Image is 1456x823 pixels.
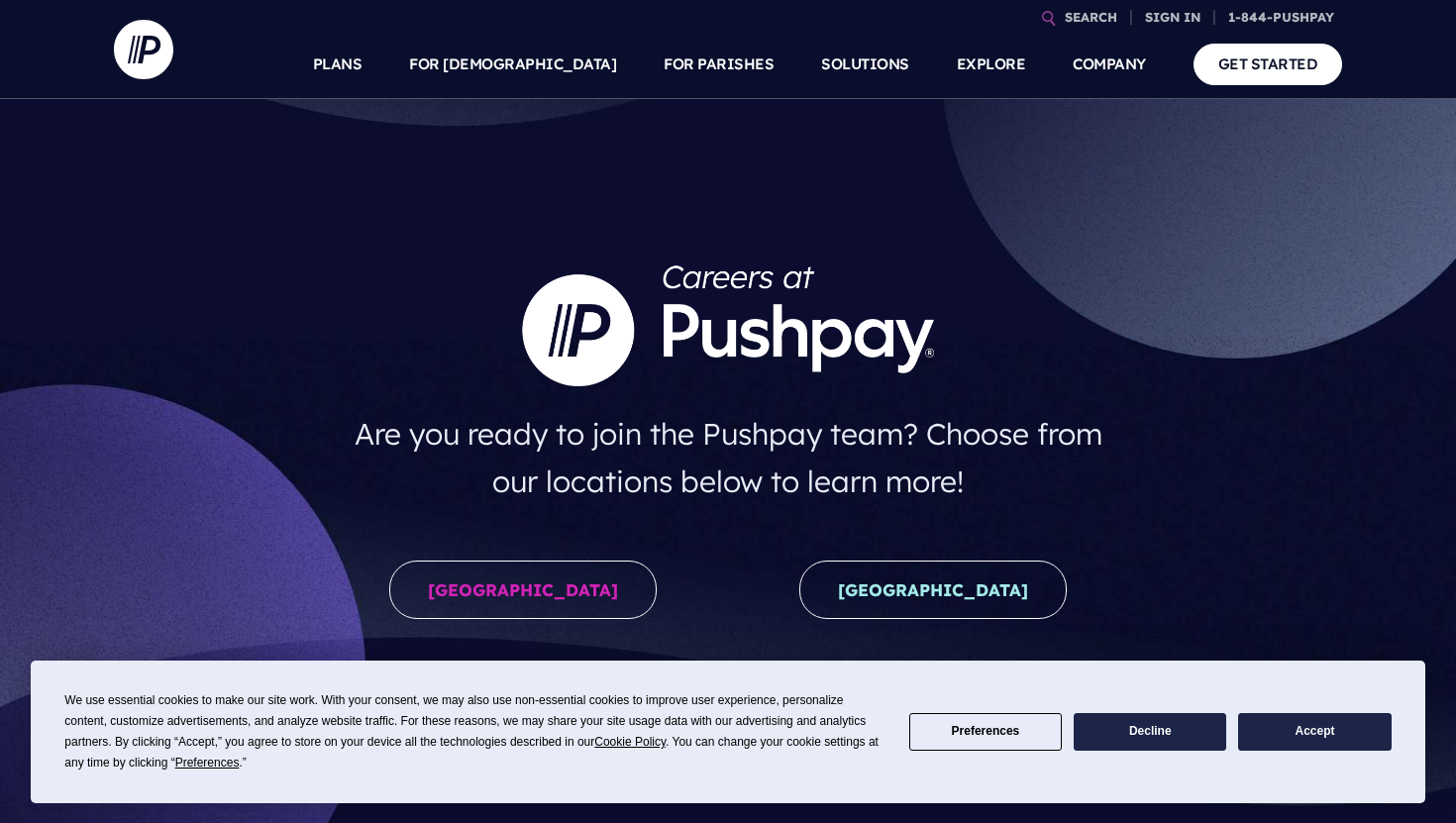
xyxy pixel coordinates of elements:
[821,30,909,99] a: SOLUTIONS
[31,661,1425,803] div: Cookie Consent Prompt
[313,30,363,99] a: PLANS
[957,30,1026,99] a: EXPLORE
[1238,713,1391,752] button: Accept
[389,561,657,619] a: [GEOGRAPHIC_DATA]
[664,30,774,99] a: FOR PARISHES
[1073,30,1146,99] a: COMPANY
[799,561,1067,619] a: [GEOGRAPHIC_DATA]
[1074,713,1226,752] button: Decline
[909,713,1062,752] button: Preferences
[335,402,1122,513] h4: Are you ready to join the Pushpay team? Choose from our locations below to learn more!
[64,690,884,773] div: We use essential cookies to make our site work. With your consent, we may also use non-essential ...
[175,756,240,770] span: Preferences
[594,735,666,749] span: Cookie Policy
[1194,44,1343,84] a: GET STARTED
[409,30,616,99] a: FOR [DEMOGRAPHIC_DATA]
